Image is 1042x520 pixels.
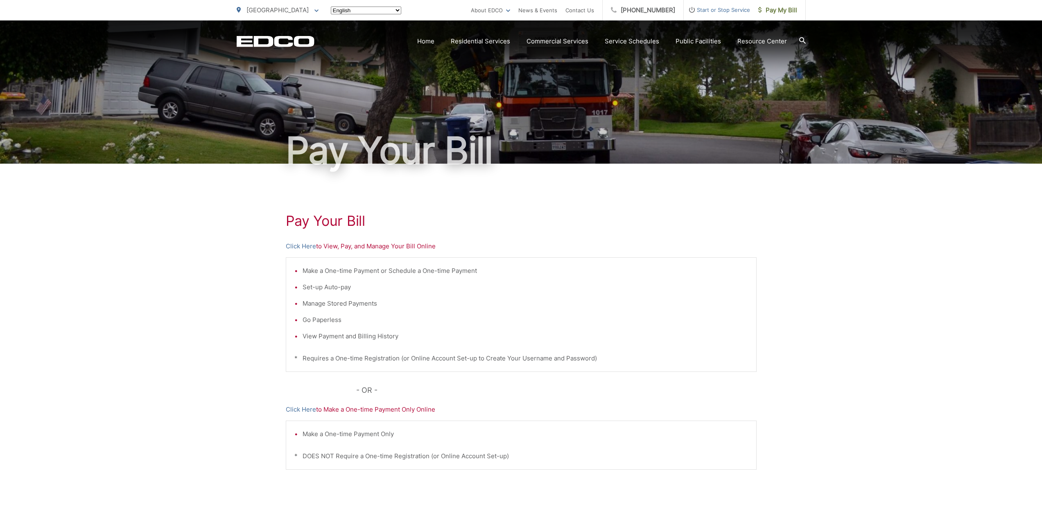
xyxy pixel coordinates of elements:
[303,331,748,341] li: View Payment and Billing History
[303,429,748,439] li: Make a One-time Payment Only
[565,5,594,15] a: Contact Us
[286,213,757,229] h1: Pay Your Bill
[286,405,757,414] p: to Make a One-time Payment Only Online
[286,241,757,251] p: to View, Pay, and Manage Your Bill Online
[527,36,588,46] a: Commercial Services
[417,36,434,46] a: Home
[471,5,510,15] a: About EDCO
[237,130,806,171] h1: Pay Your Bill
[331,7,401,14] select: Select a language
[303,282,748,292] li: Set-up Auto-pay
[294,451,748,461] p: * DOES NOT Require a One-time Registration (or Online Account Set-up)
[303,315,748,325] li: Go Paperless
[303,266,748,276] li: Make a One-time Payment or Schedule a One-time Payment
[737,36,787,46] a: Resource Center
[286,241,316,251] a: Click Here
[294,353,748,363] p: * Requires a One-time Registration (or Online Account Set-up to Create Your Username and Password)
[286,405,316,414] a: Click Here
[758,5,797,15] span: Pay My Bill
[303,299,748,308] li: Manage Stored Payments
[518,5,557,15] a: News & Events
[676,36,721,46] a: Public Facilities
[451,36,510,46] a: Residential Services
[356,384,757,396] p: - OR -
[246,6,309,14] span: [GEOGRAPHIC_DATA]
[605,36,659,46] a: Service Schedules
[237,36,314,47] a: EDCD logo. Return to the homepage.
